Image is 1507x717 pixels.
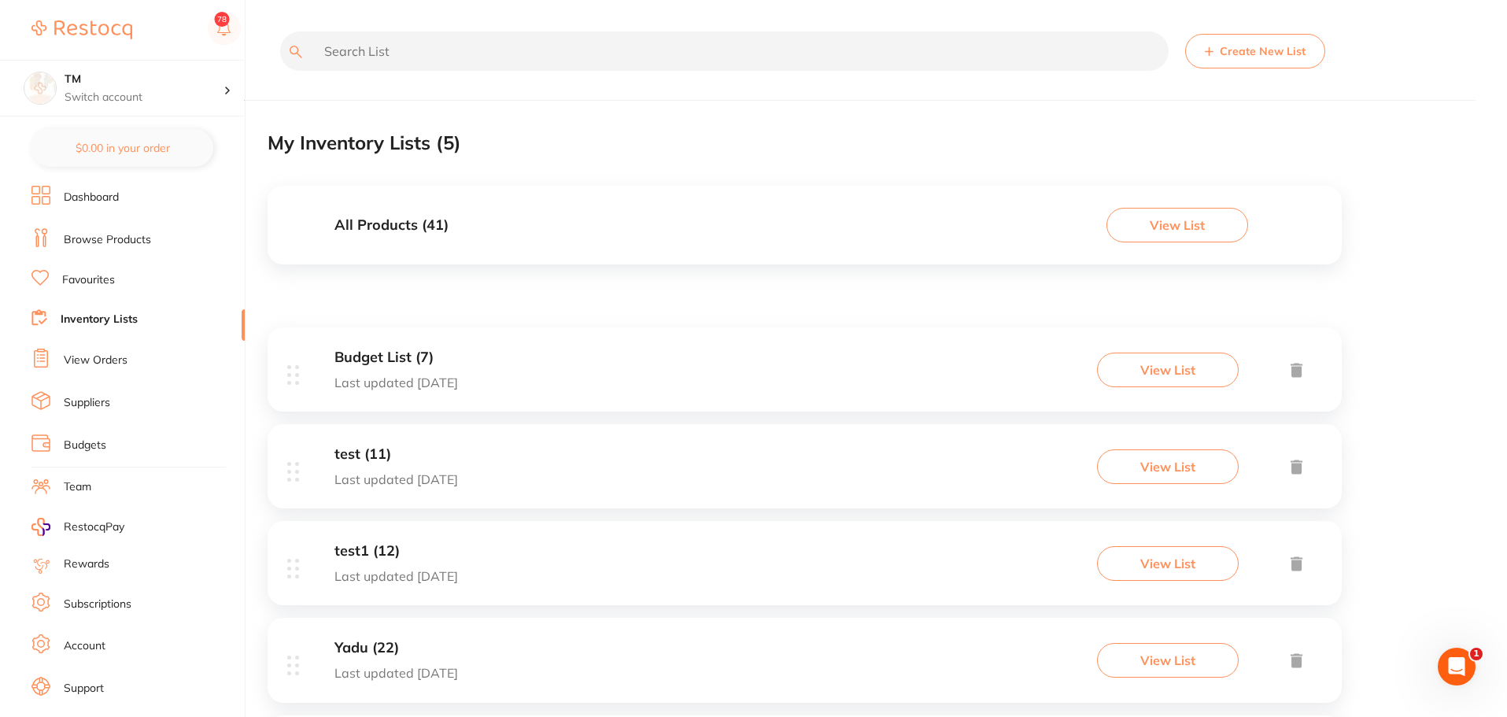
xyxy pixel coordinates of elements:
[64,638,105,654] a: Account
[64,190,119,205] a: Dashboard
[24,72,56,104] img: TM
[334,375,458,390] p: Last updated [DATE]
[1097,546,1239,581] button: View List
[334,543,458,560] h3: test1 (12)
[1097,643,1239,678] button: View List
[65,90,223,105] p: Switch account
[334,217,449,234] h3: All Products ( 41 )
[64,597,131,612] a: Subscriptions
[31,518,50,536] img: RestocqPay
[334,446,458,463] h3: test (11)
[1470,648,1483,660] span: 1
[64,353,127,368] a: View Orders
[268,132,461,154] h2: My Inventory Lists ( 5 )
[1185,34,1325,68] button: Create New List
[268,521,1342,618] div: test1 (12)Last updated [DATE]View List
[62,272,115,288] a: Favourites
[1097,353,1239,387] button: View List
[334,569,458,583] p: Last updated [DATE]
[64,681,104,697] a: Support
[31,129,213,167] button: $0.00 in your order
[268,618,1342,715] div: Yadu (22)Last updated [DATE]View List
[64,519,124,535] span: RestocqPay
[61,312,138,327] a: Inventory Lists
[64,438,106,453] a: Budgets
[31,20,132,39] img: Restocq Logo
[31,518,124,536] a: RestocqPay
[280,31,1169,71] input: Search List
[31,12,132,48] a: Restocq Logo
[334,349,458,366] h3: Budget List (7)
[268,327,1342,424] div: Budget List (7)Last updated [DATE]View List
[1106,208,1248,242] button: View List
[1097,449,1239,484] button: View List
[65,72,223,87] h4: TM
[334,666,458,680] p: Last updated [DATE]
[334,640,458,656] h3: Yadu (22)
[64,556,109,572] a: Rewards
[64,479,91,495] a: Team
[1438,648,1476,686] iframe: Intercom live chat
[334,472,458,486] p: Last updated [DATE]
[268,424,1342,521] div: test (11)Last updated [DATE]View List
[64,232,151,248] a: Browse Products
[64,395,110,411] a: Suppliers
